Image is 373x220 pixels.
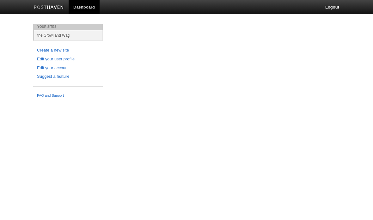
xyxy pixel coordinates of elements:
[34,5,64,10] img: Posthaven-bar
[34,30,103,40] a: the Growl and Wag
[37,73,99,80] a: Suggest a feature
[37,56,99,63] a: Edit your user profile
[33,24,103,30] li: Your Sites
[37,47,99,54] a: Create a new site
[37,93,99,99] a: FAQ and Support
[37,65,99,71] a: Edit your account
